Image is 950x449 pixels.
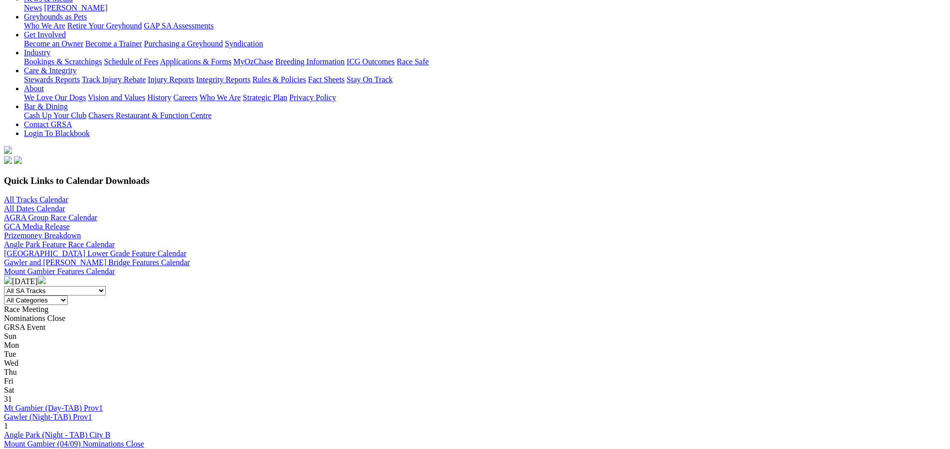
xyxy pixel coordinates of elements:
[24,120,72,129] a: Contact GRSA
[24,57,102,66] a: Bookings & Scratchings
[44,3,107,12] a: [PERSON_NAME]
[144,21,214,30] a: GAP SA Assessments
[24,93,946,102] div: About
[4,305,946,314] div: Race Meeting
[85,39,142,48] a: Become a Trainer
[347,75,392,84] a: Stay On Track
[24,48,50,57] a: Industry
[4,368,946,377] div: Thu
[4,377,946,386] div: Fri
[225,39,263,48] a: Syndication
[4,404,103,412] a: Mt Gambier (Day-TAB) Prov1
[24,12,87,21] a: Greyhounds as Pets
[4,195,68,204] a: All Tracks Calendar
[4,146,12,154] img: logo-grsa-white.png
[4,350,946,359] div: Tue
[4,395,12,403] span: 31
[24,21,946,30] div: Greyhounds as Pets
[4,156,12,164] img: facebook.svg
[144,39,223,48] a: Purchasing a Greyhound
[24,3,42,12] a: News
[4,431,111,439] a: Angle Park (Night - TAB) City B
[4,440,144,448] a: Mount Gambier (04/09) Nominations Close
[24,111,86,120] a: Cash Up Your Club
[4,422,8,430] span: 1
[4,323,946,332] div: GRSA Event
[4,332,946,341] div: Sun
[148,75,194,84] a: Injury Reports
[24,57,946,66] div: Industry
[24,30,66,39] a: Get Involved
[4,386,946,395] div: Sat
[252,75,306,84] a: Rules & Policies
[275,57,345,66] a: Breeding Information
[173,93,197,102] a: Careers
[14,156,22,164] img: twitter.svg
[243,93,287,102] a: Strategic Plan
[24,3,946,12] div: News & Media
[4,413,92,421] a: Gawler (Night-TAB) Prov1
[4,267,115,276] a: Mount Gambier Features Calendar
[4,249,187,258] a: [GEOGRAPHIC_DATA] Lower Grade Feature Calendar
[82,75,146,84] a: Track Injury Rebate
[24,84,44,93] a: About
[24,66,77,75] a: Care & Integrity
[196,75,250,84] a: Integrity Reports
[289,93,336,102] a: Privacy Policy
[4,341,946,350] div: Mon
[67,21,142,30] a: Retire Your Greyhound
[4,314,946,323] div: Nominations Close
[24,93,86,102] a: We Love Our Dogs
[24,75,946,84] div: Care & Integrity
[24,39,946,48] div: Get Involved
[104,57,158,66] a: Schedule of Fees
[233,57,273,66] a: MyOzChase
[4,231,81,240] a: Prizemoney Breakdown
[308,75,345,84] a: Fact Sheets
[38,276,46,284] img: chevron-right-pager-white.svg
[4,276,946,286] div: [DATE]
[4,240,115,249] a: Angle Park Feature Race Calendar
[4,276,12,284] img: chevron-left-pager-white.svg
[4,175,946,186] h3: Quick Links to Calendar Downloads
[160,57,231,66] a: Applications & Forms
[4,258,190,267] a: Gawler and [PERSON_NAME] Bridge Features Calendar
[4,359,946,368] div: Wed
[4,222,70,231] a: GCA Media Release
[24,21,65,30] a: Who We Are
[24,39,83,48] a: Become an Owner
[24,102,68,111] a: Bar & Dining
[4,204,65,213] a: All Dates Calendar
[396,57,428,66] a: Race Safe
[199,93,241,102] a: Who We Are
[347,57,394,66] a: ICG Outcomes
[88,93,145,102] a: Vision and Values
[24,129,90,138] a: Login To Blackbook
[24,111,946,120] div: Bar & Dining
[88,111,211,120] a: Chasers Restaurant & Function Centre
[147,93,171,102] a: History
[24,75,80,84] a: Stewards Reports
[4,213,97,222] a: AGRA Group Race Calendar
